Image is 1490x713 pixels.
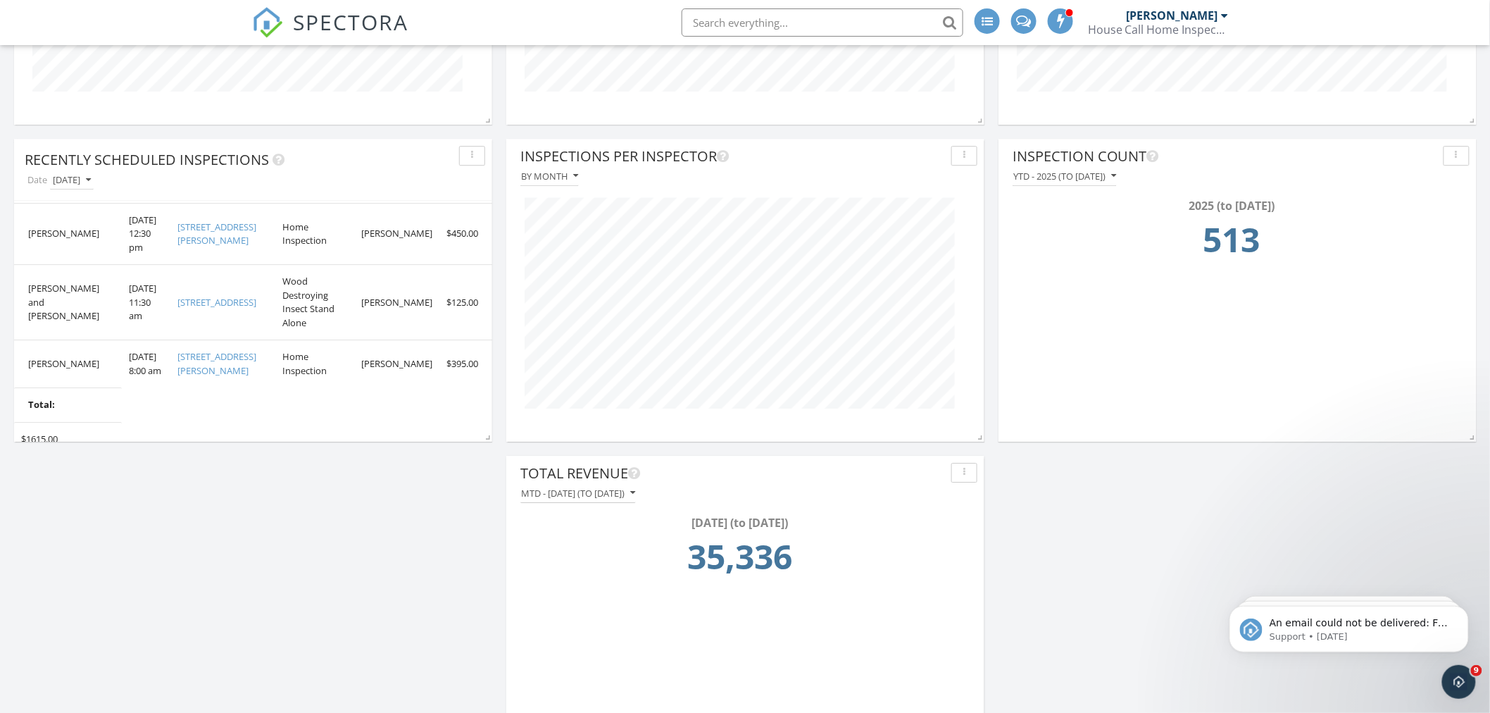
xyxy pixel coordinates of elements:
[1442,665,1476,699] iframe: Intercom live chat
[682,8,963,37] input: Search everything...
[122,340,170,388] td: [DATE] 8:00 am
[177,221,256,247] a: [STREET_ADDRESS][PERSON_NAME]
[14,265,122,340] td: [PERSON_NAME] and [PERSON_NAME]
[520,146,946,167] div: Inspections Per Inspector
[1017,197,1447,214] div: 2025 (to [DATE])
[1127,8,1218,23] div: [PERSON_NAME]
[275,340,354,388] td: Home Inspection
[520,484,636,503] button: MTD - [DATE] (to [DATE])
[25,170,50,190] label: Date
[439,203,492,265] td: $450.00
[521,171,578,181] div: By month
[1471,665,1482,676] span: 9
[28,398,55,412] b: Total:
[252,19,408,49] a: SPECTORA
[1013,171,1116,181] div: YTD - 2025 (to [DATE])
[354,265,439,340] td: [PERSON_NAME]
[252,7,283,38] img: The Best Home Inspection Software - Spectora
[50,171,94,190] button: [DATE]
[177,296,256,309] a: [STREET_ADDRESS]
[275,203,354,265] td: Home Inspection
[525,514,955,531] div: [DATE] (to [DATE])
[1013,167,1117,186] button: YTD - 2025 (to [DATE])
[14,203,122,265] td: [PERSON_NAME]
[25,150,269,169] span: Recently Scheduled Inspections
[520,167,579,186] button: By month
[439,265,492,340] td: $125.00
[53,175,91,185] div: [DATE]
[354,340,439,388] td: [PERSON_NAME]
[1088,23,1229,37] div: House Call Home Inspection
[1013,146,1438,167] div: Inspection Count
[122,265,170,340] td: [DATE] 11:30 am
[14,340,122,388] td: [PERSON_NAME]
[439,340,492,388] td: $395.00
[122,203,170,265] td: [DATE] 12:30 pm
[520,463,946,484] div: Total Revenue
[177,350,256,377] a: [STREET_ADDRESS][PERSON_NAME]
[293,7,408,37] span: SPECTORA
[525,531,955,590] td: 35336.25
[1017,214,1447,273] td: 513
[521,488,635,498] div: MTD - [DATE] (to [DATE])
[1208,576,1490,675] iframe: Intercom notifications message
[14,422,122,457] td: $1615.00
[275,265,354,340] td: Wood Destroying Insect Stand Alone
[354,203,439,265] td: [PERSON_NAME]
